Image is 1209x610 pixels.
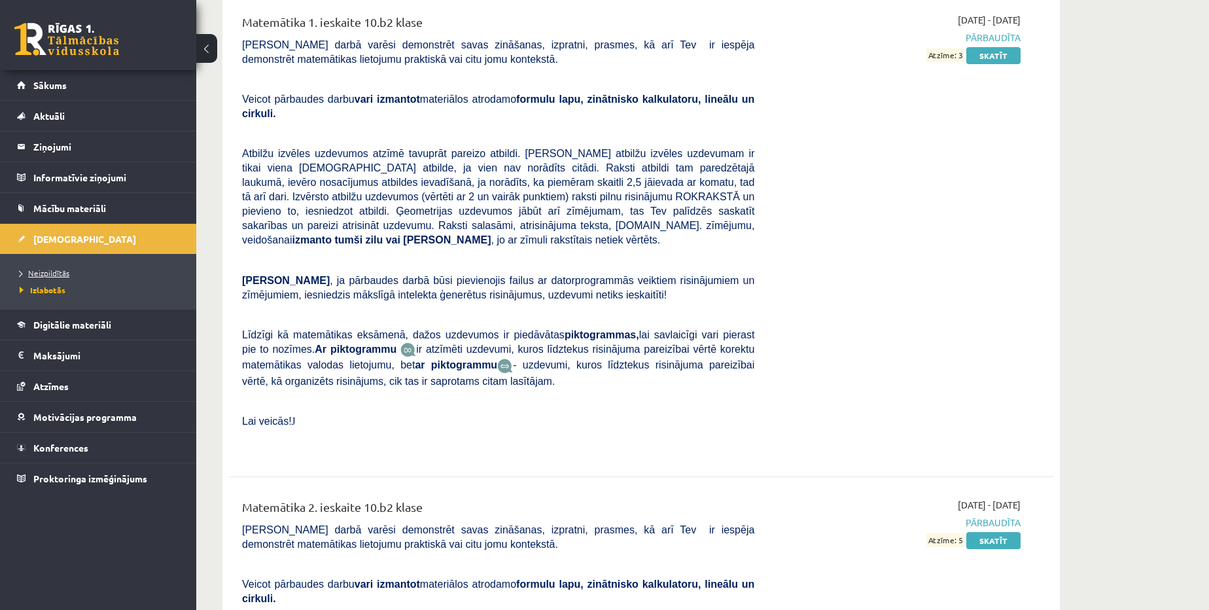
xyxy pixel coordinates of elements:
[17,433,180,463] a: Konferences
[242,148,754,245] span: Atbilžu izvēles uzdevumos atzīmē tavuprāt pareizo atbildi. [PERSON_NAME] atbilžu izvēles uzdevuma...
[242,498,754,522] div: Matemātika 2. ieskaite 10.b2 klase
[17,132,180,162] a: Ziņojumi
[966,532,1021,549] a: Skatīt
[17,371,180,401] a: Atzīmes
[17,224,180,254] a: [DEMOGRAPHIC_DATA]
[20,285,65,295] span: Izlabotās
[33,79,67,91] span: Sākums
[415,359,497,370] b: ar piktogrammu
[242,13,754,37] div: Matemātika 1. ieskaite 10.b2 klase
[926,533,964,547] span: Atzīme: 5
[17,402,180,432] a: Motivācijas programma
[33,162,180,192] legend: Informatīvie ziņojumi
[33,319,111,331] span: Digitālie materiāli
[20,284,183,296] a: Izlabotās
[17,101,180,131] a: Aktuāli
[33,110,65,122] span: Aktuāli
[355,94,420,105] b: vari izmantot
[774,516,1021,529] span: Pārbaudīta
[966,47,1021,64] a: Skatīt
[242,275,330,286] span: [PERSON_NAME]
[242,39,754,65] span: [PERSON_NAME] darbā varēsi demonstrēt savas zināšanas, izpratni, prasmes, kā arī Tev ir iespēja d...
[242,344,754,370] span: ir atzīmēti uzdevumi, kuros līdztekus risinājuma pareizībai vērtē korektu matemātikas valodas lie...
[242,524,754,550] span: [PERSON_NAME] darbā varēsi demonstrēt savas zināšanas, izpratni, prasmes, kā arī Tev ir iespēja d...
[33,132,180,162] legend: Ziņojumi
[958,498,1021,512] span: [DATE] - [DATE]
[17,193,180,223] a: Mācību materiāli
[242,329,754,355] span: Līdzīgi kā matemātikas eksāmenā, dažos uzdevumos ir piedāvātas lai savlaicīgi vari pierast pie to...
[33,380,69,392] span: Atzīmes
[33,233,136,245] span: [DEMOGRAPHIC_DATA]
[242,94,754,119] span: Veicot pārbaudes darbu materiālos atrodamo
[33,473,147,484] span: Proktoringa izmēģinājums
[242,275,754,300] span: , ja pārbaudes darbā būsi pievienojis failus ar datorprogrammās veiktiem risinājumiem un zīmējumi...
[400,342,416,357] img: JfuEzvunn4EvwAAAAASUVORK5CYII=
[20,267,183,279] a: Neizpildītās
[33,202,106,214] span: Mācību materiāli
[334,234,491,245] b: tumši zilu vai [PERSON_NAME]
[14,23,119,56] a: Rīgas 1. Tālmācības vidusskola
[17,463,180,493] a: Proktoringa izmēģinājums
[497,359,513,374] img: wKvN42sLe3LLwAAAABJRU5ErkJggg==
[17,310,180,340] a: Digitālie materiāli
[33,411,137,423] span: Motivācijas programma
[242,579,754,604] span: Veicot pārbaudes darbu materiālos atrodamo
[926,48,964,62] span: Atzīme: 3
[242,416,292,427] span: Lai veicās!
[242,359,754,386] span: - uzdevumi, kuros līdztekus risinājuma pareizībai vērtē, kā organizēts risinājums, cik tas ir sap...
[33,442,88,454] span: Konferences
[20,268,69,278] span: Neizpildītās
[292,416,296,427] span: J
[17,340,180,370] a: Maksājumi
[292,234,332,245] b: izmanto
[355,579,420,590] b: vari izmantot
[958,13,1021,27] span: [DATE] - [DATE]
[565,329,639,340] b: piktogrammas,
[774,31,1021,45] span: Pārbaudīta
[315,344,396,355] b: Ar piktogrammu
[33,340,180,370] legend: Maksājumi
[17,70,180,100] a: Sākums
[17,162,180,192] a: Informatīvie ziņojumi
